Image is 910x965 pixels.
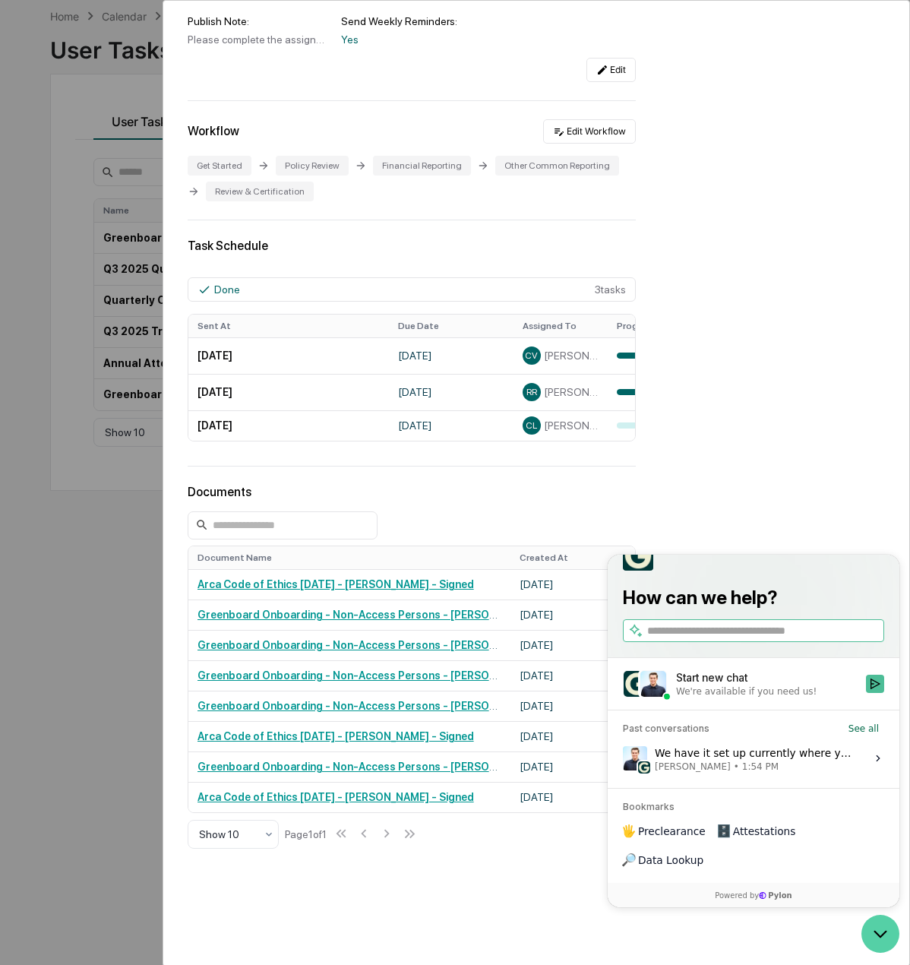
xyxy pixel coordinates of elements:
div: Get Started [188,156,251,176]
span: Attestations [125,269,188,284]
a: Greenboard Onboarding - Non-Access Persons - [PERSON_NAME] - Signed [197,669,580,682]
span: Data Lookup [30,298,96,313]
p: How can we help? [15,31,276,55]
th: Progress [608,315,702,337]
div: Past conversations [15,168,102,180]
a: Greenboard Onboarding - Non-Access Persons - [PERSON_NAME] Villas-[PERSON_NAME] [197,639,652,651]
th: Sent At [188,315,389,337]
td: [DATE] [510,782,635,812]
div: We're available if you need us! [68,131,209,143]
th: Created By [635,546,767,569]
span: [PERSON_NAME] [544,419,599,432]
td: [DATE] [510,630,635,660]
th: Assigned To [513,315,608,337]
a: 🗄️Attestations [104,263,194,290]
th: Document Name [188,546,510,569]
button: Edit [586,58,636,82]
a: Greenboard Onboarding - Non-Access Persons - [PERSON_NAME] Villas-[PERSON_NAME] - Signed [197,609,697,621]
div: 0% [617,419,693,432]
span: • [126,206,131,218]
img: 8933085812038_c878075ebb4cc5468115_72.jpg [32,115,59,143]
td: [DATE] [389,337,513,374]
td: [DATE] [188,410,389,441]
span: [PERSON_NAME] [47,206,123,218]
span: Preclearance [30,269,98,284]
div: Other Common Reporting [495,156,619,176]
div: Yes [341,33,482,46]
div: 🔎 [15,299,27,312]
td: [DATE] [510,721,635,751]
iframe: Open customer support [861,915,902,956]
img: 1746055101610-c473b297-6a78-478c-a979-82029cc54cd1 [15,115,43,143]
span: [PERSON_NAME] [544,386,599,398]
div: Workflow [188,124,239,138]
button: Start new chat [258,120,276,138]
td: [DATE] [510,751,635,782]
div: Policy Review [276,156,349,176]
div: 🗄️ [110,271,122,283]
td: [DATE] [510,600,635,630]
button: Edit Workflow [543,119,636,144]
div: 🖐️ [15,271,27,283]
td: [DATE] [510,691,635,721]
th: Created At [510,546,635,569]
div: Start new chat [68,115,249,131]
span: CV [525,350,538,361]
a: Arca Code of Ethics [DATE] - [PERSON_NAME] - Signed [197,578,474,590]
div: Done [214,283,240,296]
td: [DATE] [389,410,513,441]
div: Send Weekly Reminders: [341,15,482,27]
a: 🔎Data Lookup [9,292,102,319]
div: Review & Certification [206,182,314,201]
a: Powered byPylon [107,334,184,346]
span: RR [526,387,537,397]
iframe: Customer support window [608,555,899,907]
span: [PERSON_NAME] Villas-[PERSON_NAME] [544,350,599,362]
th: Due Date [389,315,513,337]
div: Publish Note: [188,15,329,27]
div: Task Schedule [188,239,636,253]
div: Documents [188,485,636,499]
a: Greenboard Onboarding - Non-Access Persons - [PERSON_NAME] [197,761,535,773]
td: [DATE] [510,660,635,691]
div: 100% [617,350,693,362]
a: Arca Code of Ethics [DATE] - [PERSON_NAME] - Signed [197,791,474,803]
button: See all [235,165,276,183]
div: Financial Reporting [373,156,471,176]
div: Page 1 of 1 [285,828,327,840]
div: 3 task s [188,277,636,302]
span: CL [526,420,537,431]
td: [DATE] [188,374,389,410]
td: [DATE] [389,374,513,410]
a: 🖐️Preclearance [9,263,104,290]
div: Please complete the assigned tasks to onboard onto the Greenboard platform. This will include rev... [188,33,329,46]
td: [DATE] [188,337,389,374]
img: 1746055101610-c473b297-6a78-478c-a979-82029cc54cd1 [30,207,43,219]
a: Arca Code of Ethics [DATE] - [PERSON_NAME] - Signed [197,730,474,742]
div: 100% [617,386,693,398]
span: 1:54 PM [134,206,171,218]
span: Pylon [151,335,184,346]
td: [DATE] [510,569,635,600]
a: Greenboard Onboarding - Non-Access Persons - [PERSON_NAME] [197,700,535,712]
img: Jack Rasmussen [15,191,39,216]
